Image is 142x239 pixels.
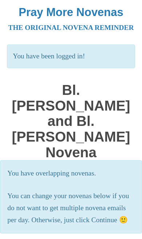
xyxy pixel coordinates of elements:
[7,82,135,160] h1: Bl. [PERSON_NAME] and Bl. [PERSON_NAME] Novena
[7,45,135,68] p: You have been logged in!
[8,24,134,31] a: The original novena reminder
[7,190,134,226] p: You can change your novenas below if you do not want to get multiple novena emails per day. Other...
[7,167,134,180] p: You have overlapping novenas.
[19,6,123,19] a: Pray More Novenas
